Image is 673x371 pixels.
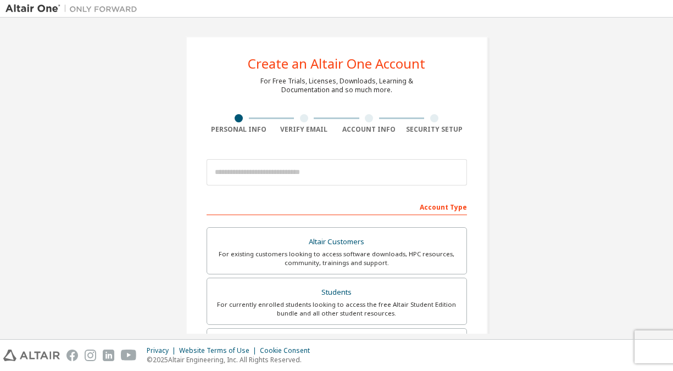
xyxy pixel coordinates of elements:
p: © 2025 Altair Engineering, Inc. All Rights Reserved. [147,355,316,364]
div: Cookie Consent [260,346,316,355]
div: Create an Altair One Account [248,57,425,70]
div: Altair Customers [214,234,460,250]
div: Website Terms of Use [179,346,260,355]
div: Account Info [337,125,402,134]
div: Privacy [147,346,179,355]
img: altair_logo.svg [3,350,60,361]
div: Personal Info [207,125,272,134]
div: Students [214,285,460,300]
img: instagram.svg [85,350,96,361]
img: linkedin.svg [103,350,114,361]
img: youtube.svg [121,350,137,361]
div: Account Type [207,198,467,215]
div: For currently enrolled students looking to access the free Altair Student Edition bundle and all ... [214,300,460,318]
div: For existing customers looking to access software downloads, HPC resources, community, trainings ... [214,250,460,267]
img: Altair One [5,3,143,14]
div: Security Setup [402,125,467,134]
div: For Free Trials, Licenses, Downloads, Learning & Documentation and so much more. [260,77,413,94]
div: Verify Email [271,125,337,134]
img: facebook.svg [66,350,78,361]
